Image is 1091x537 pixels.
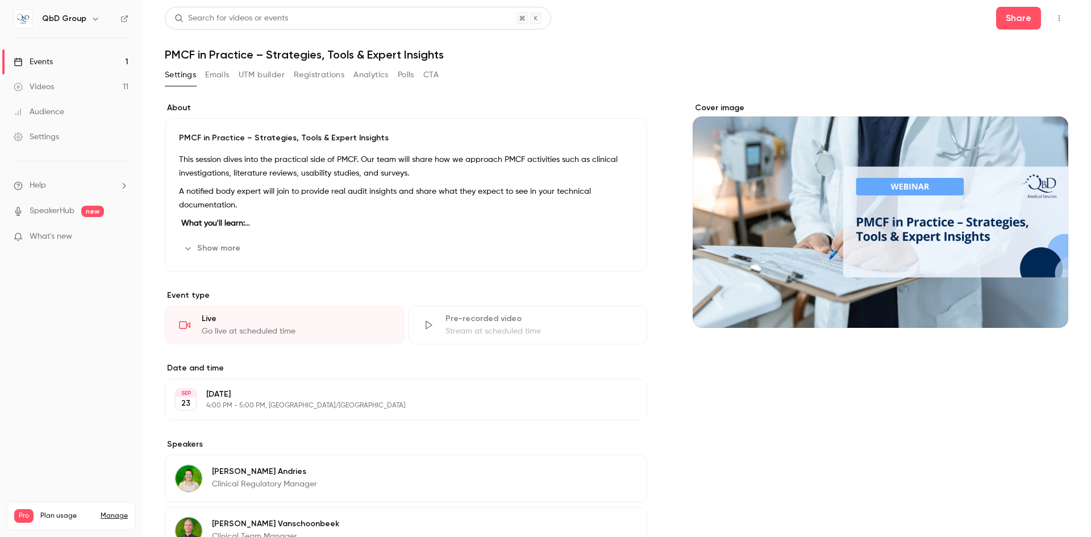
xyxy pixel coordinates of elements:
[174,13,288,24] div: Search for videos or events
[212,478,317,490] p: Clinical Regulatory Manager
[181,219,250,227] strong: What you'll learn:
[14,10,32,28] img: QbD Group
[14,131,59,143] div: Settings
[206,401,587,410] p: 4:00 PM - 5:00 PM, [GEOGRAPHIC_DATA]/[GEOGRAPHIC_DATA]
[30,205,74,217] a: SpeakerHub
[14,56,53,68] div: Events
[294,66,344,84] button: Registrations
[445,313,634,324] div: Pre-recorded video
[206,389,587,400] p: [DATE]
[165,439,647,450] label: Speakers
[165,290,647,301] p: Event type
[179,132,633,144] p: PMCF in Practice – Strategies, Tools & Expert Insights
[179,239,247,257] button: Show more
[42,13,86,24] h6: QbD Group
[175,465,202,492] img: Sarah Andries
[693,102,1068,114] label: Cover image
[179,185,633,212] p: A notified body expert will join to provide real audit insights and share what they expect to see...
[81,206,104,217] span: new
[205,66,229,84] button: Emails
[181,398,190,409] p: 23
[165,102,647,114] label: About
[165,363,647,374] label: Date and time
[165,48,1068,61] h1: PMCF in Practice – Strategies, Tools & Expert Insights
[202,326,390,337] div: Go live at scheduled time
[176,389,196,397] div: SEP
[30,180,46,192] span: Help
[996,7,1041,30] button: Share
[40,511,94,521] span: Plan usage
[165,306,404,344] div: LiveGo live at scheduled time
[101,511,128,521] a: Manage
[165,66,196,84] button: Settings
[14,509,34,523] span: Pro
[239,66,285,84] button: UTM builder
[212,518,339,530] p: [PERSON_NAME] Vanschoonbeek
[115,232,128,242] iframe: Noticeable Trigger
[165,455,647,502] div: Sarah Andries[PERSON_NAME] AndriesClinical Regulatory Manager
[445,326,634,337] div: Stream at scheduled time
[398,66,414,84] button: Polls
[14,106,64,118] div: Audience
[212,466,317,477] p: [PERSON_NAME] Andries
[353,66,389,84] button: Analytics
[409,306,648,344] div: Pre-recorded videoStream at scheduled time
[423,66,439,84] button: CTA
[179,153,633,180] p: This session dives into the practical side of PMCF. Our team will share how we approach PMCF acti...
[30,231,72,243] span: What's new
[14,180,128,192] li: help-dropdown-opener
[14,81,54,93] div: Videos
[202,313,390,324] div: Live
[693,102,1068,328] section: Cover image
